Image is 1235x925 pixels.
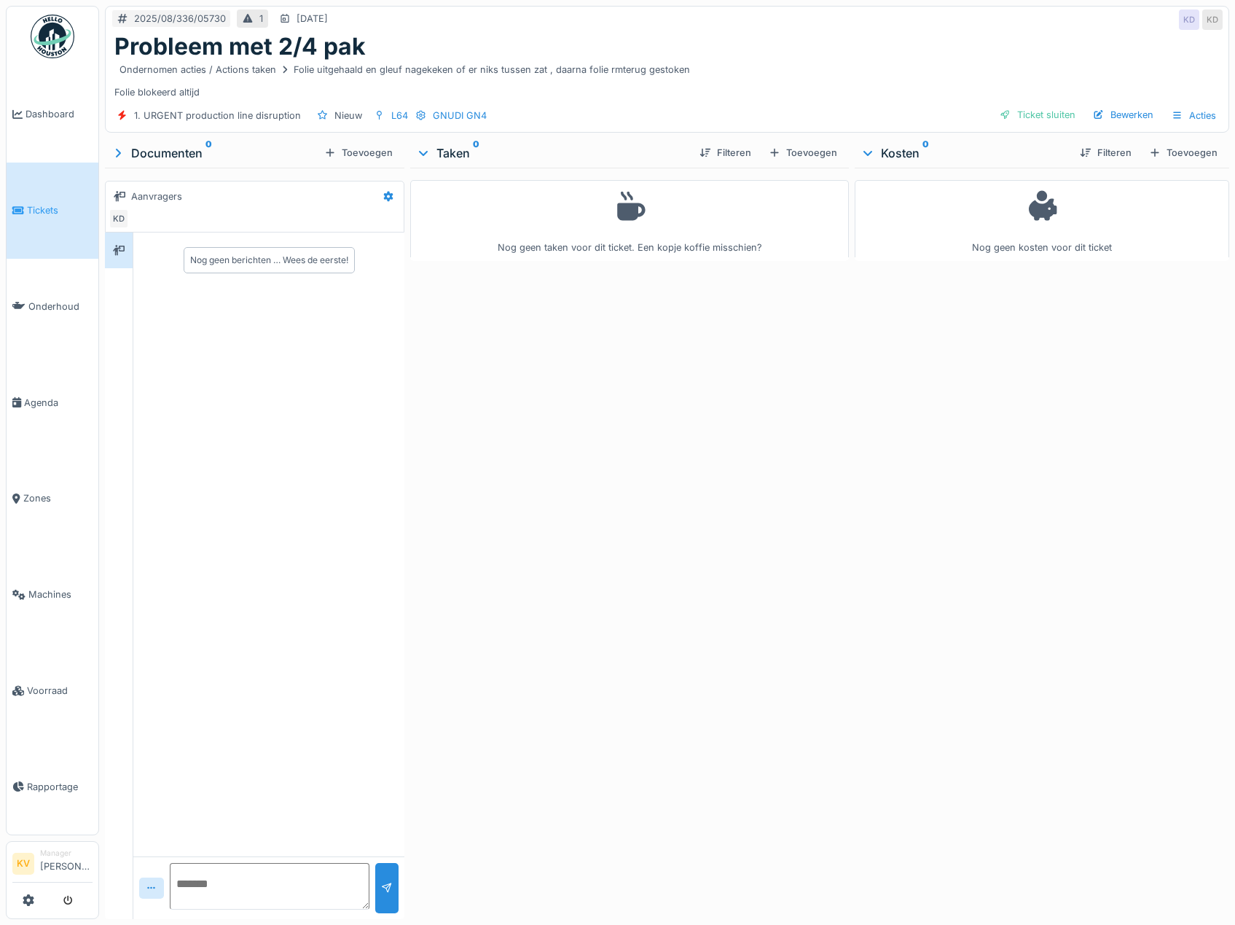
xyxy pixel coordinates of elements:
a: Zones [7,450,98,547]
h1: Probleem met 2/4 pak [114,33,366,61]
span: Machines [28,588,93,601]
div: [DATE] [297,12,328,26]
div: KD [109,208,129,229]
div: Bewerken [1087,105,1159,125]
div: Ticket sluiten [994,105,1081,125]
div: KD [1179,9,1199,30]
div: Toevoegen [763,143,843,163]
a: Dashboard [7,66,98,163]
div: Aanvragers [131,190,182,203]
div: Nog geen kosten voor dit ticket [864,187,1220,254]
div: Nog geen berichten … Wees de eerste! [190,254,348,267]
div: Manager [40,848,93,859]
div: Documenten [111,144,318,162]
a: Agenda [7,354,98,450]
span: Agenda [24,396,93,410]
div: 2025/08/336/05730 [134,12,226,26]
span: Zones [23,491,93,505]
div: Taken [416,144,687,162]
a: Tickets [7,163,98,259]
div: Ondernomen acties / Actions taken Folie uitgehaald en gleuf nagekeken of er niks tussen zat , daa... [119,63,690,77]
img: Badge_color-CXgf-gQk.svg [31,15,74,58]
span: Tickets [27,203,93,217]
span: Dashboard [26,107,93,121]
a: KV Manager[PERSON_NAME] [12,848,93,883]
div: GNUDI GN4 [433,109,487,122]
div: 1. URGENT production line disruption [134,109,301,122]
a: Voorraad [7,643,98,739]
span: Onderhoud [28,300,93,313]
sup: 0 [205,144,212,162]
sup: 0 [922,144,929,162]
div: Nog geen taken voor dit ticket. Een kopje koffie misschien? [420,187,839,254]
div: Toevoegen [318,143,399,163]
a: Machines [7,547,98,643]
div: Toevoegen [1143,143,1223,163]
div: 1 [259,12,263,26]
div: Filteren [694,143,757,163]
span: Rapportage [27,780,93,794]
li: [PERSON_NAME] [40,848,93,879]
div: KD [1202,9,1223,30]
div: Kosten [860,144,1068,162]
a: Rapportage [7,738,98,835]
div: Nieuw [334,109,362,122]
a: Onderhoud [7,259,98,355]
div: Folie blokeerd altijd [114,61,1220,98]
div: Filteren [1074,143,1137,163]
span: Voorraad [27,684,93,698]
sup: 0 [473,144,479,162]
li: KV [12,853,34,875]
div: L64 [391,109,408,122]
div: Acties [1165,105,1223,126]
